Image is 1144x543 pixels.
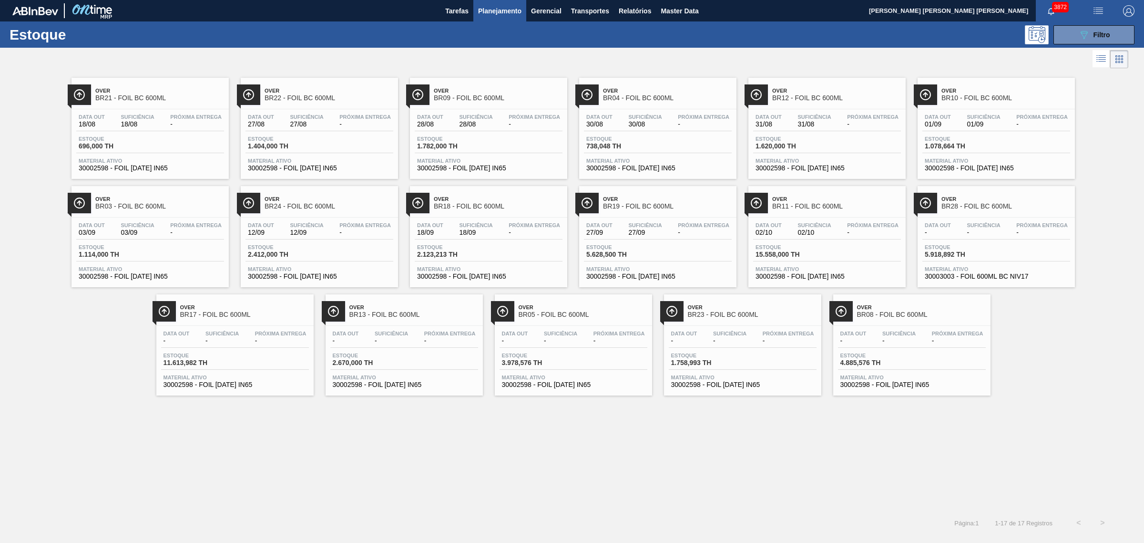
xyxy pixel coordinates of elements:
span: Over [941,196,1070,202]
span: Próxima Entrega [170,114,222,120]
span: 30002598 - FOIL BC 600 IN65 [79,165,222,172]
span: - [1016,121,1068,128]
span: Data out [586,222,613,228]
img: Ícone [412,197,424,209]
span: Over [603,88,732,94]
a: ÍconeOverBR28 - FOIL BC 600MLData out-Suficiência-Próxima Entrega-Estoque5.918,892 THMaterial ati... [910,179,1080,287]
span: BR03 - FOIL BC 600ML [95,203,224,210]
span: Over [434,88,562,94]
span: Suficiência [797,114,831,120]
span: Próxima Entrega [255,331,306,336]
span: Suficiência [544,331,577,336]
span: Material ativo [417,158,560,164]
span: BR21 - FOIL BC 600ML [95,94,224,102]
span: 27/09 [586,229,613,236]
span: - [509,121,560,128]
span: Próxima Entrega [339,222,391,228]
span: Data out [502,331,528,336]
span: 30002598 - FOIL BC 600 IN65 [925,165,1068,172]
span: Material ativo [756,158,899,164]
span: - [671,337,697,345]
span: Data out [79,114,105,120]
span: Estoque [586,244,653,250]
span: - [205,337,239,345]
span: Data out [417,222,443,228]
span: Data out [925,114,951,120]
div: Visão em Cards [1110,50,1128,68]
span: Over [265,88,393,94]
img: Ícone [73,89,85,101]
span: 01/09 [925,121,951,128]
span: Data out [333,331,359,336]
span: BR12 - FOIL BC 600ML [772,94,901,102]
span: - [339,121,391,128]
span: Próxima Entrega [1016,222,1068,228]
span: Próxima Entrega [339,114,391,120]
img: Ícone [243,89,255,101]
span: Próxima Entrega [1016,114,1068,120]
span: Relatórios [619,5,651,17]
span: - [847,229,899,236]
span: Suficiência [459,114,492,120]
span: Próxima Entrega [932,331,983,336]
span: 02/10 [797,229,831,236]
button: Notificações [1036,4,1066,18]
img: Ícone [919,197,931,209]
span: Material ativo [502,375,645,380]
span: - [163,337,190,345]
span: Over [772,196,901,202]
span: Over [688,304,817,310]
span: 1.404,000 TH [248,143,315,150]
span: Suficiência [967,222,1000,228]
a: ÍconeOverBR19 - FOIL BC 600MLData out27/09Suficiência27/09Próxima Entrega-Estoque5.628,500 THMate... [572,179,741,287]
img: Ícone [243,197,255,209]
span: Data out [840,331,867,336]
span: - [375,337,408,345]
span: BR17 - FOIL BC 600ML [180,311,309,318]
span: Próxima Entrega [509,114,560,120]
span: Material ativo [586,158,729,164]
span: 27/08 [290,121,323,128]
span: - [509,229,560,236]
span: Material ativo [333,375,476,380]
span: - [882,337,916,345]
img: Ícone [581,89,593,101]
span: 5.628,500 TH [586,251,653,258]
span: 30002598 - FOIL BC 600 IN65 [333,381,476,388]
span: Estoque [586,136,653,142]
button: < [1067,511,1091,535]
a: ÍconeOverBR17 - FOIL BC 600MLData out-Suficiência-Próxima Entrega-Estoque11.613,982 THMaterial at... [149,287,318,396]
span: Estoque [671,353,738,358]
span: Transportes [571,5,609,17]
span: 18/08 [79,121,105,128]
span: - [840,337,867,345]
span: Suficiência [882,331,916,336]
span: Material ativo [925,266,1068,272]
span: 12/09 [248,229,274,236]
span: BR28 - FOIL BC 600ML [941,203,1070,210]
span: - [1016,229,1068,236]
span: Estoque [333,353,399,358]
span: 30/08 [628,121,662,128]
span: Estoque [925,244,991,250]
img: Ícone [835,305,847,317]
span: 18/09 [417,229,443,236]
span: Data out [248,114,274,120]
span: Próxima Entrega [847,114,899,120]
span: - [678,121,729,128]
a: ÍconeOverBR13 - FOIL BC 600MLData out-Suficiência-Próxima Entrega-Estoque2.670,000 THMaterial ati... [318,287,488,396]
span: Material ativo [248,158,391,164]
span: Over [434,196,562,202]
span: 15.558,000 TH [756,251,822,258]
span: 1.078,664 TH [925,143,991,150]
span: 1.758,993 TH [671,359,738,366]
span: Próxima Entrega [593,331,645,336]
span: 30002598 - FOIL BC 600 IN65 [586,165,729,172]
span: - [424,337,476,345]
span: Suficiência [290,222,323,228]
span: Material ativo [756,266,899,272]
span: - [678,229,729,236]
span: 30002598 - FOIL BC 600 IN65 [840,381,983,388]
span: - [847,121,899,128]
span: Material ativo [671,375,814,380]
